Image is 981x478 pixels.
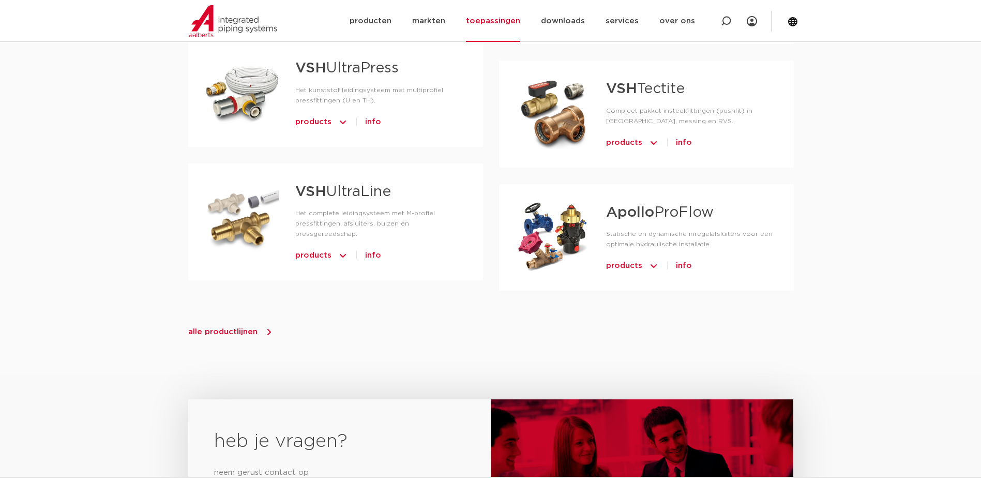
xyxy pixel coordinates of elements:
p: Statische en dynamische inregelafsluiters voor een optimale hydraulische installatie. [606,229,777,249]
span: alle productlijnen [188,328,258,336]
span: products [606,135,642,151]
a: info [365,114,381,130]
a: VSHTectite [606,82,685,96]
span: products [295,114,331,130]
a: info [676,135,692,151]
strong: VSH [295,185,326,199]
span: products [295,247,331,264]
strong: Apollo [606,205,654,220]
a: VSHUltraPress [295,61,399,76]
strong: VSH [606,82,637,96]
img: icon-chevron-up-1.svg [648,258,659,274]
a: alle productlijnen [188,327,274,337]
img: icon-chevron-up-1.svg [338,114,348,130]
img: icon-chevron-up-1.svg [338,247,348,264]
h2: heb je vragen? [214,429,465,454]
p: Compleet pakket insteekfittingen (pushfit) in [GEOGRAPHIC_DATA], messing en RVS. [606,106,777,126]
a: ApolloProFlow [606,205,714,220]
img: icon-chevron-up-1.svg [648,135,659,151]
p: Het complete leidingsysteem met M-profiel pressfittingen, afsluiters, buizen en pressgereedschap. [295,208,466,239]
a: info [365,247,381,264]
strong: VSH [295,61,326,76]
p: Het kunststof leidingsysteem met multiprofiel pressfittingen (U en TH). [295,85,466,106]
span: products [606,258,642,274]
a: info [676,258,692,274]
a: VSHUltraLine [295,185,391,199]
